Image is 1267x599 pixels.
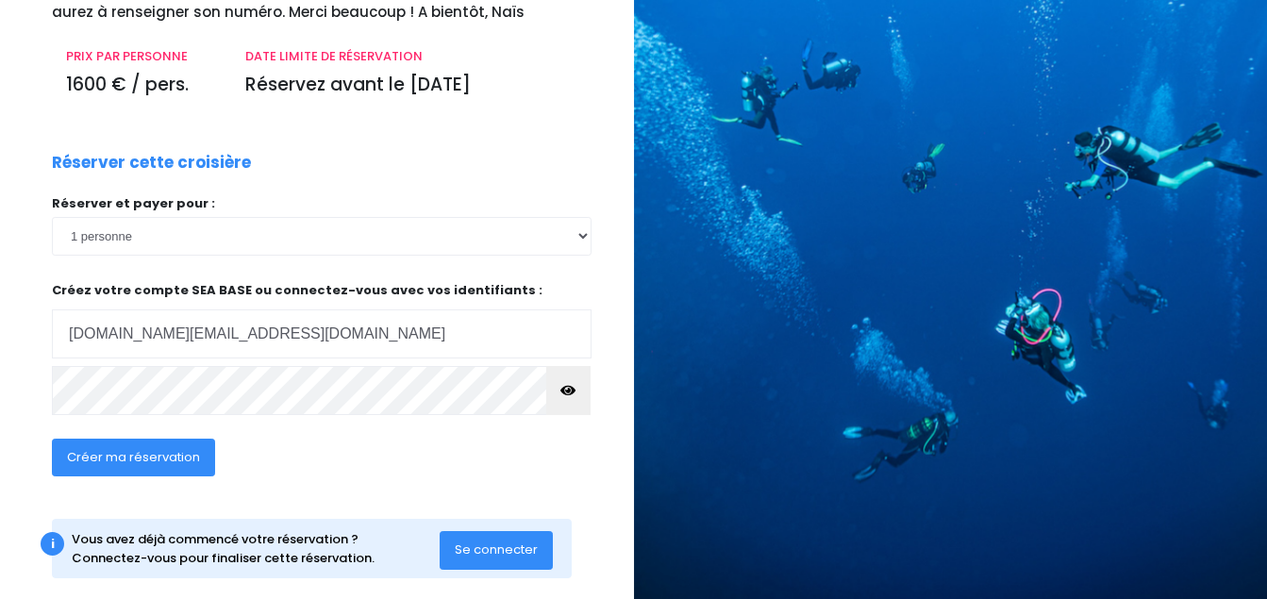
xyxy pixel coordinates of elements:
[440,531,553,569] button: Se connecter
[41,532,64,556] div: i
[67,448,200,466] span: Créer ma réservation
[245,47,576,66] p: DATE LIMITE DE RÉSERVATION
[52,439,215,476] button: Créer ma réservation
[245,72,576,99] p: Réservez avant le [DATE]
[72,530,440,567] div: Vous avez déjà commencé votre réservation ? Connectez-vous pour finaliser cette réservation.
[66,47,217,66] p: PRIX PAR PERSONNE
[52,281,592,359] p: Créez votre compte SEA BASE ou connectez-vous avec vos identifiants :
[52,194,592,213] p: Réserver et payer pour :
[440,541,553,557] a: Se connecter
[455,541,538,558] span: Se connecter
[52,151,251,175] p: Réserver cette croisière
[66,72,217,99] p: 1600 € / pers.
[52,309,592,358] input: Adresse email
